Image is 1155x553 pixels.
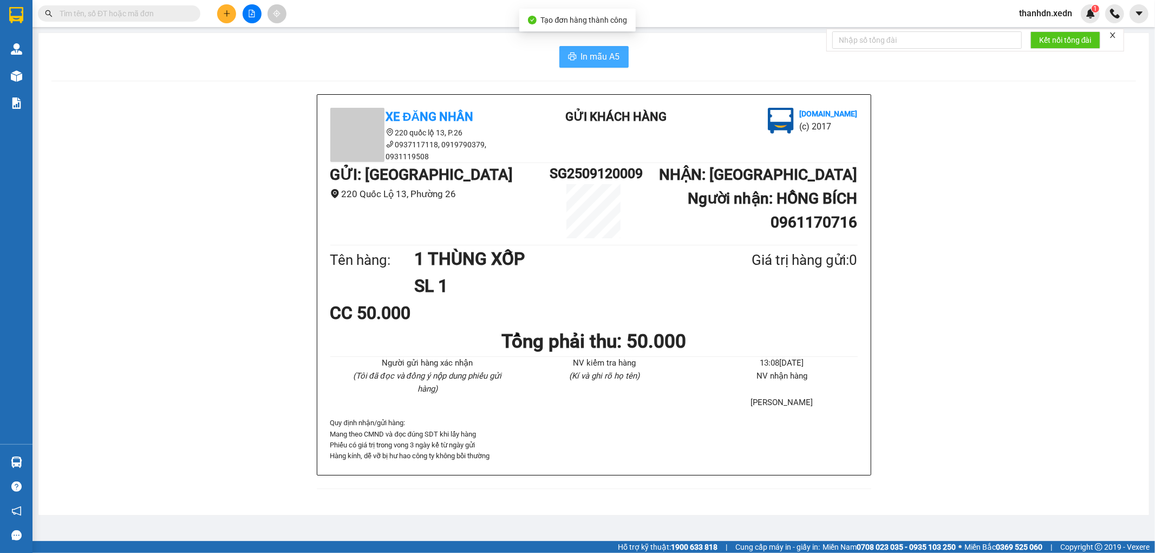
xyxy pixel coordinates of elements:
b: Gửi khách hàng [67,16,107,67]
b: GỬI : [GEOGRAPHIC_DATA] [330,166,513,184]
p: Mang theo CMND và đọc đúng SDT khi lấy hàng Phiếu có giá trị trong vong 3 ngày kể từ ngày gửi Hàn... [330,429,858,462]
span: plus [223,10,231,17]
img: solution-icon [11,97,22,109]
b: Người nhận : HỒNG BÍCH 0961170716 [688,190,857,231]
span: environment [330,189,340,198]
li: (c) 2017 [91,51,149,65]
b: NHẬN : [GEOGRAPHIC_DATA] [659,166,857,184]
span: environment [386,128,394,136]
span: notification [11,506,22,516]
span: printer [568,52,577,62]
b: Gửi khách hàng [565,110,667,123]
img: logo.jpg [118,14,143,40]
span: aim [273,10,280,17]
h1: SL 1 [414,272,699,300]
input: Nhập số tổng đài [832,31,1022,49]
input: Tìm tên, số ĐT hoặc mã đơn [60,8,187,19]
img: icon-new-feature [1086,9,1095,18]
li: 0937117118, 0919790379, 0931119508 [330,139,525,162]
button: aim [267,4,286,23]
span: file-add [248,10,256,17]
button: Kết nối tổng đài [1030,31,1100,49]
b: Xe Đăng Nhân [14,70,48,121]
h1: SG2509120009 [550,163,637,184]
img: warehouse-icon [11,43,22,55]
span: check-circle [528,16,537,24]
span: | [1050,541,1052,553]
span: close [1109,31,1117,39]
span: Hỗ trợ kỹ thuật: [618,541,717,553]
b: [DOMAIN_NAME] [91,41,149,50]
li: (c) 2017 [799,120,857,133]
sup: 1 [1092,5,1099,12]
img: warehouse-icon [11,457,22,468]
strong: 0369 525 060 [996,543,1042,551]
h1: 1 THÙNG XỐP [414,245,699,272]
button: file-add [243,4,262,23]
li: 220 quốc lộ 13, P.26 [330,127,525,139]
img: warehouse-icon [11,70,22,82]
span: phone [386,140,394,148]
span: caret-down [1134,9,1144,18]
strong: 0708 023 035 - 0935 103 250 [857,543,956,551]
li: [PERSON_NAME] [706,396,857,409]
span: copyright [1095,543,1102,551]
img: logo.jpg [768,108,794,134]
span: search [45,10,53,17]
div: CC 50.000 [330,300,504,327]
li: Người gửi hàng xác nhận [352,357,503,370]
img: logo-vxr [9,7,23,23]
span: In mẫu A5 [581,50,620,63]
button: plus [217,4,236,23]
span: ⚪️ [958,545,962,549]
span: 1 [1093,5,1097,12]
span: Cung cấp máy in - giấy in: [735,541,820,553]
span: question-circle [11,482,22,492]
span: Miền Bắc [964,541,1042,553]
i: (Tôi đã đọc và đồng ý nộp dung phiếu gửi hàng) [353,371,501,394]
span: | [726,541,727,553]
li: 220 Quốc Lộ 13, Phường 26 [330,187,550,201]
b: [DOMAIN_NAME] [799,109,857,118]
h1: Tổng phải thu: 50.000 [330,327,858,356]
div: Quy định nhận/gửi hàng : [330,418,858,462]
div: Tên hàng: [330,249,415,271]
span: message [11,530,22,541]
button: printerIn mẫu A5 [559,46,629,68]
i: (Kí và ghi rõ họ tên) [569,371,640,381]
span: Tạo đơn hàng thành công [541,16,628,24]
li: 13:08[DATE] [706,357,857,370]
li: NV kiểm tra hàng [529,357,680,370]
span: thanhdn.xedn [1010,6,1081,20]
div: Giá trị hàng gửi: 0 [699,249,857,271]
span: Kết nối tổng đài [1039,34,1092,46]
li: NV nhận hàng [706,370,857,383]
span: Miền Nam [823,541,956,553]
img: phone-icon [1110,9,1120,18]
b: Xe Đăng Nhân [386,110,474,123]
strong: 1900 633 818 [671,543,717,551]
button: caret-down [1130,4,1149,23]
